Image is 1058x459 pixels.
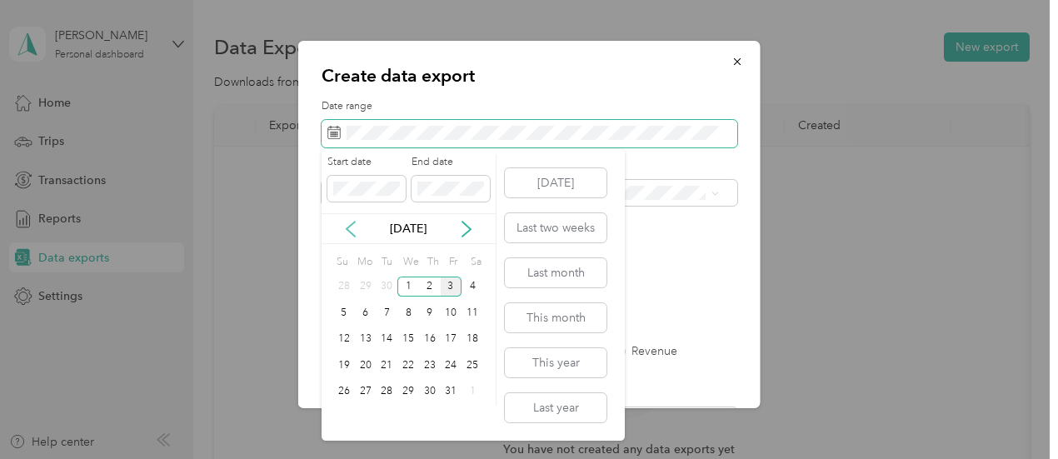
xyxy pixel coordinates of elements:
div: 27 [355,382,377,402]
div: Sa [467,250,483,273]
button: This year [505,348,606,377]
div: 31 [441,382,462,402]
div: 25 [462,355,483,376]
label: Start date [327,155,406,170]
div: We [400,250,419,273]
div: 28 [333,277,355,297]
div: 13 [355,329,377,350]
div: 14 [376,329,397,350]
div: 18 [462,329,483,350]
div: 5 [333,302,355,323]
div: Fr [446,250,462,273]
button: [DATE] [505,168,606,197]
div: Th [425,250,441,273]
div: 9 [419,302,441,323]
label: Revenue [614,346,677,357]
div: Su [333,250,349,273]
div: 26 [333,382,355,402]
div: 1 [397,277,419,297]
div: 24 [441,355,462,376]
div: 29 [355,277,377,297]
div: 2 [419,277,441,297]
div: 7 [376,302,397,323]
div: Tu [378,250,394,273]
div: 19 [333,355,355,376]
button: This month [505,303,606,332]
div: 22 [397,355,419,376]
div: 20 [355,355,377,376]
div: 16 [419,329,441,350]
div: 30 [419,382,441,402]
button: Last month [505,258,606,287]
div: 30 [376,277,397,297]
iframe: Everlance-gr Chat Button Frame [965,366,1058,459]
div: 29 [397,382,419,402]
div: 15 [397,329,419,350]
label: Date range [322,99,737,114]
p: [DATE] [373,220,443,237]
p: Create data export [322,64,737,87]
button: Last two weeks [505,213,606,242]
div: 17 [441,329,462,350]
div: 1 [462,382,483,402]
div: 10 [441,302,462,323]
div: 21 [376,355,397,376]
button: Last year [505,393,606,422]
div: 6 [355,302,377,323]
label: End date [412,155,490,170]
div: 8 [397,302,419,323]
div: 23 [419,355,441,376]
div: 28 [376,382,397,402]
div: Mo [355,250,373,273]
div: 3 [441,277,462,297]
div: 12 [333,329,355,350]
div: 4 [462,277,483,297]
div: 11 [462,302,483,323]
